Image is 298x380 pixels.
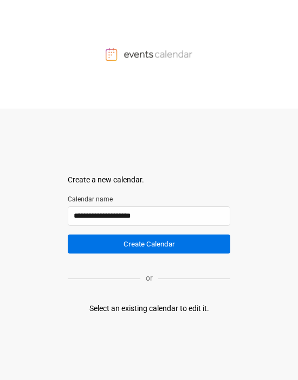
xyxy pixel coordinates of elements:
[68,194,230,204] label: Calendar name
[68,174,230,186] div: Create a new calendar.
[68,235,230,254] button: Create Calendar
[140,273,158,284] p: or
[106,48,192,61] img: Events Calendar
[89,303,209,314] div: Select an existing calendar to edit it.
